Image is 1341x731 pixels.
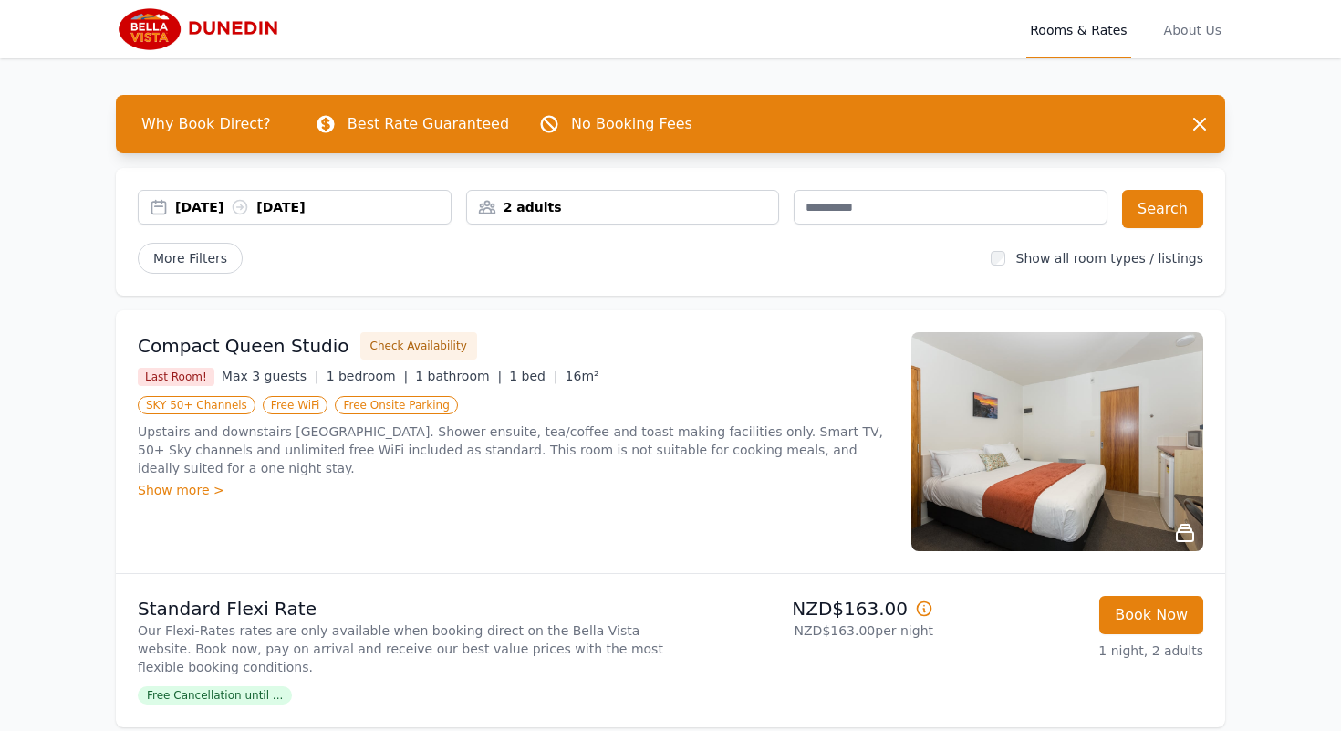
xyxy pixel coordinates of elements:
span: SKY 50+ Channels [138,396,255,414]
span: Max 3 guests | [222,369,319,383]
p: Standard Flexi Rate [138,596,663,621]
p: Our Flexi-Rates rates are only available when booking direct on the Bella Vista website. Book now... [138,621,663,676]
span: 1 bed | [509,369,557,383]
p: NZD$163.00 per night [678,621,933,640]
span: Free Onsite Parking [335,396,457,414]
h3: Compact Queen Studio [138,333,349,359]
img: Bella Vista Dunedin [116,7,292,51]
span: Why Book Direct? [127,106,286,142]
div: 2 adults [467,198,779,216]
p: Upstairs and downstairs [GEOGRAPHIC_DATA]. Shower ensuite, tea/coffee and toast making facilities... [138,423,889,477]
p: Best Rate Guaranteed [348,113,509,135]
span: Free WiFi [263,396,328,414]
span: 1 bathroom | [415,369,502,383]
button: Book Now [1099,596,1203,634]
span: 16m² [566,369,599,383]
button: Check Availability [360,332,477,360]
span: Free Cancellation until ... [138,686,292,705]
button: Search [1122,190,1203,228]
p: NZD$163.00 [678,596,933,621]
div: [DATE] [DATE] [175,198,451,216]
div: Show more > [138,481,889,499]
p: 1 night, 2 adults [948,642,1203,660]
p: No Booking Fees [571,113,692,135]
label: Show all room types / listings [1016,251,1203,266]
span: Last Room! [138,368,214,386]
span: More Filters [138,243,243,274]
span: 1 bedroom | [327,369,409,383]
